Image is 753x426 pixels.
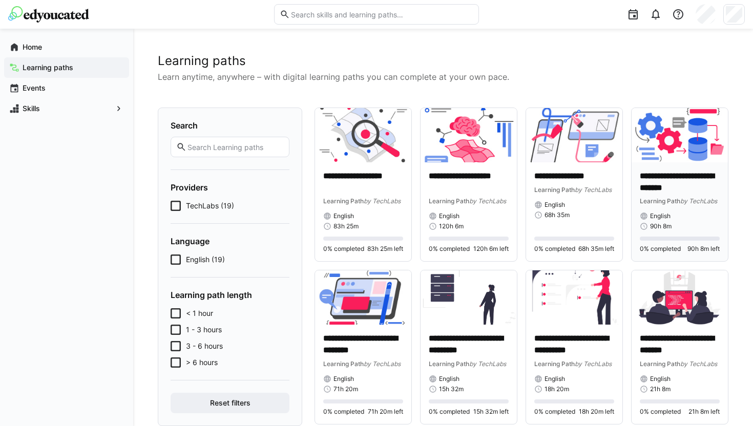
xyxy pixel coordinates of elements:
span: by TechLabs [364,360,401,368]
span: 18h 20m [545,385,569,393]
span: 120h 6m [439,222,464,230]
span: 71h 20m left [368,408,403,416]
span: by TechLabs [680,360,717,368]
img: image [632,108,728,162]
span: 0% completed [534,245,575,253]
span: English [333,375,354,383]
h4: Language [171,236,289,246]
span: English [545,201,565,209]
img: image [421,108,517,162]
span: Learning Path [534,186,575,194]
span: 0% completed [534,408,575,416]
h4: Search [171,120,289,131]
span: 21h 8m left [688,408,720,416]
span: English (19) [186,254,225,265]
span: by TechLabs [469,197,506,205]
span: English [650,212,671,220]
span: 3 - 6 hours [186,341,223,351]
span: Reset filters [208,398,252,408]
span: Learning Path [534,360,575,368]
button: Reset filters [171,393,289,413]
span: Learning Path [640,360,680,368]
span: Learning Path [640,197,680,205]
span: 90h 8m left [687,245,720,253]
span: > 6 hours [186,357,218,368]
h2: Learning paths [158,53,728,69]
span: 18h 20m left [579,408,614,416]
img: image [315,270,411,325]
span: 21h 8m [650,385,671,393]
span: 1 - 3 hours [186,325,222,335]
span: 71h 20m [333,385,358,393]
span: by TechLabs [575,186,612,194]
p: Learn anytime, anywhere – with digital learning paths you can complete at your own pace. [158,71,728,83]
span: 83h 25m [333,222,359,230]
span: Learning Path [429,360,469,368]
span: by TechLabs [575,360,612,368]
span: English [650,375,671,383]
img: image [315,108,411,162]
span: 68h 35m [545,211,570,219]
span: by TechLabs [469,360,506,368]
span: English [333,212,354,220]
span: English [439,375,459,383]
span: by TechLabs [680,197,717,205]
span: 0% completed [640,408,681,416]
input: Search skills and learning paths… [290,10,473,19]
span: Learning Path [323,360,364,368]
span: 0% completed [429,245,470,253]
span: 0% completed [429,408,470,416]
span: 83h 25m left [367,245,403,253]
span: TechLabs (19) [186,201,234,211]
span: Learning Path [323,197,364,205]
img: image [526,108,622,162]
span: 90h 8m [650,222,672,230]
span: by TechLabs [364,197,401,205]
img: image [421,270,517,325]
span: 15h 32m [439,385,464,393]
h4: Learning path length [171,290,289,300]
span: 0% completed [323,245,364,253]
h4: Providers [171,182,289,193]
img: image [632,270,728,325]
span: English [439,212,459,220]
span: 0% completed [323,408,364,416]
span: Learning Path [429,197,469,205]
span: 15h 32m left [473,408,509,416]
input: Search Learning paths [186,142,284,152]
img: image [526,270,622,325]
span: English [545,375,565,383]
span: < 1 hour [186,308,213,318]
span: 120h 6m left [473,245,509,253]
span: 0% completed [640,245,681,253]
span: 68h 35m left [578,245,614,253]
